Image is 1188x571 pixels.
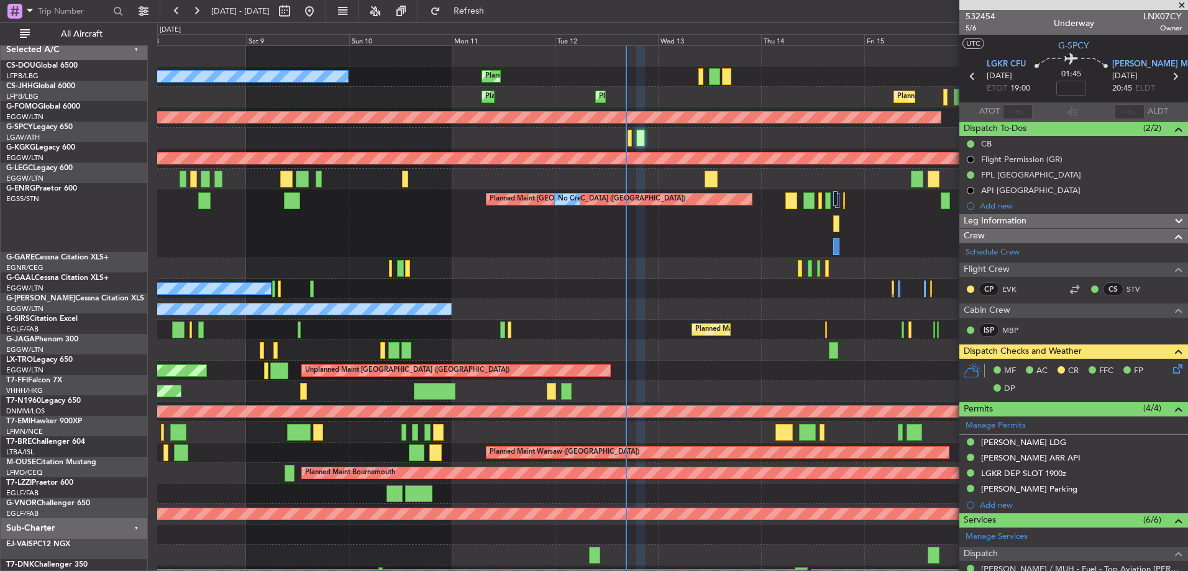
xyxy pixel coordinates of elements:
span: (2/2) [1143,122,1161,135]
a: Schedule Crew [966,246,1020,259]
a: EGGW/LTN [6,174,43,183]
a: G-SIRSCitation Excel [6,315,78,323]
span: AC [1036,365,1048,377]
span: All Aircraft [32,30,131,38]
span: 01:45 [1061,68,1081,81]
a: EJ-VAISPC12 NGX [6,541,70,548]
div: Planned Maint Warsaw ([GEOGRAPHIC_DATA]) [490,443,639,462]
a: EGGW/LTN [6,153,43,163]
div: Sun 10 [349,34,452,45]
span: G-SIRS [6,315,30,323]
span: 20:45 [1112,83,1132,95]
span: Crew [964,229,985,243]
span: [DATE] [987,70,1012,83]
div: ISP [979,323,999,337]
span: FFC [1099,365,1113,377]
a: LTBA/ISL [6,447,34,457]
span: G-SPCY [1058,39,1089,52]
a: LX-TROLegacy 650 [6,356,73,364]
span: DP [1004,383,1015,395]
input: --:-- [1003,104,1033,119]
span: Leg Information [964,214,1026,228]
div: Planned Maint [GEOGRAPHIC_DATA] ([GEOGRAPHIC_DATA]) [897,88,1093,106]
span: CR [1068,365,1079,377]
a: G-[PERSON_NAME]Cessna Citation XLS [6,295,144,302]
button: All Aircraft [14,24,135,44]
div: Add new [980,500,1182,510]
div: Sat 9 [246,34,349,45]
div: Fri 15 [864,34,967,45]
span: G-[PERSON_NAME] [6,295,75,302]
div: Thu 14 [761,34,864,45]
span: T7-LZZI [6,479,32,487]
span: G-GARE [6,254,35,261]
div: LGKR DEP SLOT 1900z [981,468,1066,479]
a: G-GARECessna Citation XLS+ [6,254,109,261]
a: EGLF/FAB [6,488,39,498]
a: G-LEGCLegacy 600 [6,164,73,172]
span: G-FOMO [6,103,38,110]
span: CS-JHH [6,83,33,90]
span: ALDT [1148,106,1168,118]
a: EGGW/LTN [6,112,43,122]
span: G-SPCY [6,124,33,131]
span: G-GAAL [6,274,35,282]
span: MF [1004,365,1016,377]
a: Manage Services [966,531,1028,543]
a: LFMN/NCE [6,427,43,436]
a: LFMD/CEQ [6,468,42,477]
span: (6/6) [1143,513,1161,526]
span: T7-DNK [6,561,34,569]
span: CS-DOU [6,62,35,70]
span: G-ENRG [6,185,35,192]
span: [DATE] [1112,70,1138,83]
a: EGLF/FAB [6,509,39,518]
a: EGNR/CEG [6,263,43,272]
div: Planned Maint [GEOGRAPHIC_DATA] ([GEOGRAPHIC_DATA]) [695,320,891,339]
a: G-SPCYLegacy 650 [6,124,73,131]
a: G-ENRGPraetor 600 [6,185,77,192]
span: T7-FFI [6,377,28,384]
a: T7-EMIHawker 900XP [6,418,82,425]
a: G-JAGAPhenom 300 [6,336,78,343]
a: LFPB/LBG [6,71,39,81]
span: LNX07CY [1143,10,1182,23]
span: G-LEGC [6,164,33,172]
a: EGSS/STN [6,194,39,204]
span: G-JAGA [6,336,35,343]
div: Planned Maint [GEOGRAPHIC_DATA] ([GEOGRAPHIC_DATA]) [490,190,685,209]
div: Tue 12 [555,34,658,45]
span: Permits [964,402,993,416]
span: G-KGKG [6,144,35,151]
a: DNMM/LOS [6,407,45,416]
button: Refresh [424,1,499,21]
span: LGKR CFU [987,58,1026,71]
div: CS [1103,282,1123,296]
div: No Crew [558,190,587,209]
span: T7-BRE [6,438,32,446]
div: Add new [980,200,1182,211]
a: EGLF/FAB [6,325,39,334]
span: FP [1134,365,1143,377]
span: M-OUSE [6,459,36,466]
a: EGGW/LTN [6,284,43,293]
div: [PERSON_NAME] LDG [981,437,1066,447]
div: CP [979,282,999,296]
span: Owner [1143,23,1182,34]
span: Services [964,513,996,528]
a: LGAV/ATH [6,133,40,142]
span: Flight Crew [964,263,1010,277]
span: LX-TRO [6,356,33,364]
a: T7-N1960Legacy 650 [6,397,81,405]
div: CB [981,138,992,149]
a: G-VNORChallenger 650 [6,500,90,507]
span: G-VNOR [6,500,37,507]
div: FPL [GEOGRAPHIC_DATA] [981,169,1081,180]
span: T7-EMI [6,418,30,425]
a: G-GAALCessna Citation XLS+ [6,274,109,282]
a: G-FOMOGlobal 6000 [6,103,80,110]
a: CS-DOUGlobal 6500 [6,62,78,70]
a: T7-LZZIPraetor 600 [6,479,73,487]
button: UTC [962,38,984,49]
span: 19:00 [1010,83,1030,95]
